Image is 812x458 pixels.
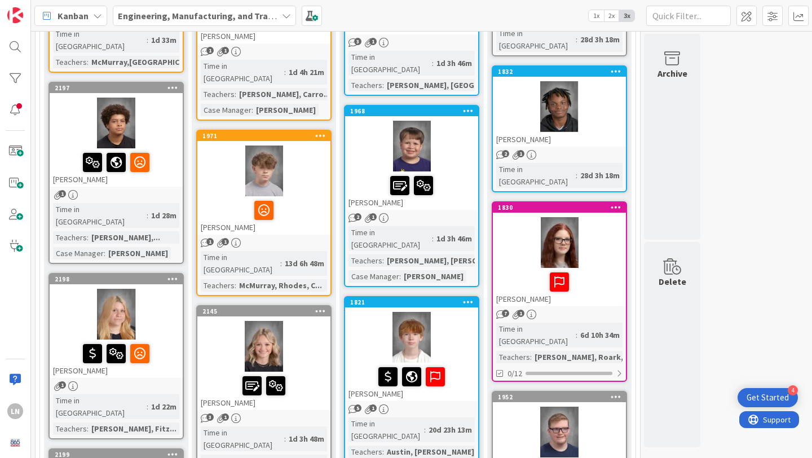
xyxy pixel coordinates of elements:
div: Delete [659,275,686,288]
span: 5 [354,404,361,412]
div: 1821 [345,297,478,307]
div: 2198 [55,275,183,283]
div: Time in [GEOGRAPHIC_DATA] [496,163,576,188]
span: 7 [502,310,509,317]
div: 2197 [50,83,183,93]
div: Open Get Started checklist, remaining modules: 4 [738,388,798,407]
div: [PERSON_NAME] [50,340,183,378]
span: Kanban [58,9,89,23]
span: 1 [59,190,66,197]
div: Case Manager [201,104,251,116]
div: 2145 [197,306,330,316]
div: Time in [GEOGRAPHIC_DATA] [496,323,576,347]
span: : [576,33,577,46]
div: 4 [788,385,798,395]
div: Teachers [348,79,382,91]
span: : [87,56,89,68]
div: Time in [GEOGRAPHIC_DATA] [348,51,432,76]
div: [PERSON_NAME],... [89,231,163,244]
div: McMurray,[GEOGRAPHIC_DATA], ... [89,56,219,68]
div: 28d 3h 18m [577,33,623,46]
div: [PERSON_NAME] [401,270,466,283]
span: : [399,270,401,283]
span: : [284,433,286,445]
div: [PERSON_NAME] [105,247,171,259]
a: 1832[PERSON_NAME]Time in [GEOGRAPHIC_DATA]:28d 3h 18m [492,65,627,192]
span: 2 [354,213,361,221]
div: Time in [GEOGRAPHIC_DATA] [201,251,280,276]
div: 13d 6h 48m [282,257,327,270]
span: 3 [354,38,361,45]
div: Time in [GEOGRAPHIC_DATA] [53,394,147,419]
span: 1 [222,238,229,245]
span: 3x [619,10,634,21]
div: 1830 [493,202,626,213]
div: Time in [GEOGRAPHIC_DATA] [201,60,284,85]
div: 28d 3h 18m [577,169,623,182]
div: Teachers [201,88,235,100]
div: [PERSON_NAME] [197,196,330,235]
a: 1830[PERSON_NAME]Time in [GEOGRAPHIC_DATA]:6d 10h 34mTeachers:[PERSON_NAME], Roark, Watso...0/12 [492,201,627,382]
span: : [147,400,148,413]
div: 6d 10h 34m [577,329,623,341]
img: avatar [7,435,23,451]
div: Time in [GEOGRAPHIC_DATA] [53,203,147,228]
span: 1x [589,10,604,21]
div: Austin, [PERSON_NAME] (2... [384,446,492,458]
a: 1971[PERSON_NAME]Time in [GEOGRAPHIC_DATA]:13d 6h 48mTeachers:McMurray, Rhodes, C... [196,130,332,296]
span: 3 [206,413,214,421]
div: Time in [GEOGRAPHIC_DATA] [496,27,576,52]
div: Get Started [747,392,789,403]
div: Teachers [348,254,382,267]
div: [PERSON_NAME] [345,171,478,210]
div: Teachers [53,56,87,68]
span: : [432,232,434,245]
span: : [382,79,384,91]
div: 1830 [498,204,626,212]
div: 20d 23h 13m [426,424,475,436]
div: 1d 4h 21m [286,66,327,78]
div: 2197[PERSON_NAME] [50,83,183,187]
div: [PERSON_NAME] [493,132,626,147]
span: : [284,66,286,78]
span: : [382,254,384,267]
span: 2x [604,10,619,21]
div: 2198[PERSON_NAME] [50,274,183,378]
span: : [576,169,577,182]
div: 1968[PERSON_NAME] [345,106,478,210]
div: 2145 [202,307,330,315]
span: 1 [369,38,377,45]
span: Support [24,2,51,15]
div: Time in [GEOGRAPHIC_DATA] [53,28,147,52]
div: [PERSON_NAME] [50,148,183,187]
div: 1971[PERSON_NAME] [197,131,330,235]
span: : [87,422,89,435]
span: : [424,424,426,436]
div: McMurray, Rhodes, C... [236,279,325,292]
span: : [147,34,148,46]
span: 1 [369,213,377,221]
span: : [235,279,236,292]
span: : [104,247,105,259]
div: Teachers [201,279,235,292]
div: Case Manager [348,270,399,283]
div: [PERSON_NAME], Roark, Watso... [532,351,658,363]
span: : [235,88,236,100]
div: Time in [GEOGRAPHIC_DATA] [348,226,432,251]
div: 1d 3h 48m [286,433,327,445]
div: [PERSON_NAME], Fitz... [89,422,179,435]
div: 1821[PERSON_NAME] [345,297,478,401]
span: : [280,257,282,270]
div: 1821 [350,298,478,306]
div: 1d 3h 46m [434,232,475,245]
span: : [530,351,532,363]
div: 2145[PERSON_NAME] [197,306,330,410]
span: 1 [517,150,524,157]
div: Time in [GEOGRAPHIC_DATA] [348,417,424,442]
div: Teachers [53,422,87,435]
div: 1d 28m [148,209,179,222]
div: 1971 [202,132,330,140]
span: : [87,231,89,244]
span: 2 [502,150,509,157]
div: 1971 [197,131,330,141]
